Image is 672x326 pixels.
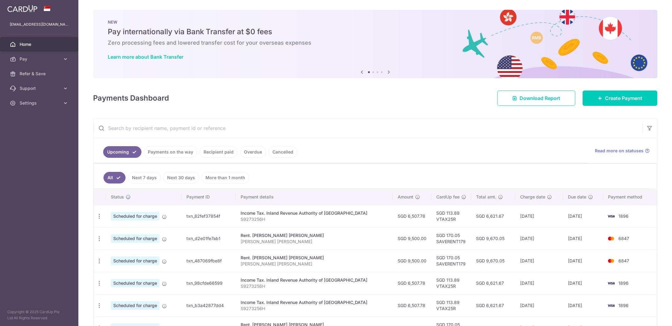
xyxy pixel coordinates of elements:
div: Rent. [PERSON_NAME] [PERSON_NAME] [241,255,388,261]
div: Income Tax. Inland Revenue Authority of [GEOGRAPHIC_DATA] [241,277,388,283]
td: [DATE] [563,250,603,272]
th: Payment details [236,189,393,205]
td: txn_b3a42877dd4 [182,294,236,317]
a: Download Report [497,91,575,106]
td: txn_487069fbe8f [182,250,236,272]
td: [DATE] [563,205,603,227]
span: Scheduled for charge [111,257,160,265]
span: Charge date [520,194,545,200]
img: CardUp [7,5,37,12]
span: Download Report [520,94,560,102]
a: Learn more about Bank Transfer [108,54,183,60]
span: 1896 [618,280,629,286]
span: Settings [20,100,60,106]
span: Status [111,194,124,200]
img: Bank transfer banner [93,10,657,78]
span: Scheduled for charge [111,301,160,310]
td: [DATE] [515,227,563,250]
img: Bank Card [605,257,617,265]
p: S9273256H [241,216,388,222]
td: SGD 6,621.67 [471,294,515,317]
td: SGD 9,500.00 [393,227,431,250]
td: SGD 9,500.00 [393,250,431,272]
a: Upcoming [103,146,141,158]
span: Create Payment [605,94,642,102]
a: Overdue [240,146,266,158]
span: Due date [568,194,586,200]
td: SGD 6,507.78 [393,272,431,294]
p: [PERSON_NAME] [PERSON_NAME] [241,239,388,245]
div: Income Tax. Inland Revenue Authority of [GEOGRAPHIC_DATA] [241,210,388,216]
h4: Payments Dashboard [93,93,169,104]
p: NEW [108,20,643,24]
td: SGD 113.89 VTAX25R [431,272,471,294]
a: All [103,172,126,183]
td: SGD 113.89 VTAX25R [431,205,471,227]
span: Read more on statuses [595,148,644,154]
td: SGD 170.05 SAVERENT179 [431,227,471,250]
span: CardUp fee [436,194,460,200]
td: SGD 6,621.67 [471,205,515,227]
td: SGD 6,621.67 [471,272,515,294]
td: SGD 170.05 SAVERENT179 [431,250,471,272]
td: [DATE] [515,205,563,227]
span: 6847 [618,236,629,241]
h6: Zero processing fees and lowered transfer cost for your overseas expenses [108,39,643,46]
td: [DATE] [515,294,563,317]
span: Scheduled for charge [111,212,160,220]
input: Search by recipient name, payment id or reference [93,118,642,138]
h5: Pay internationally via Bank Transfer at $0 fees [108,27,643,37]
p: [PERSON_NAME] [PERSON_NAME] [241,261,388,267]
td: SGD 9,670.05 [471,250,515,272]
span: Pay [20,56,60,62]
span: Scheduled for charge [111,234,160,243]
div: Income Tax. Inland Revenue Authority of [GEOGRAPHIC_DATA] [241,299,388,306]
a: Payments on the way [144,146,197,158]
p: [EMAIL_ADDRESS][DOMAIN_NAME] [10,21,69,28]
span: 1896 [618,213,629,219]
td: txn_98cfde66599 [182,272,236,294]
img: Bank Card [605,302,617,309]
span: Support [20,85,60,91]
td: SGD 6,507.78 [393,294,431,317]
td: SGD 9,670.05 [471,227,515,250]
span: Total amt. [476,194,496,200]
img: Bank Card [605,213,617,220]
td: txn_82fef37854f [182,205,236,227]
img: Bank Card [605,280,617,287]
div: Rent. [PERSON_NAME] [PERSON_NAME] [241,232,388,239]
td: [DATE] [563,272,603,294]
a: Recipient paid [200,146,238,158]
td: [DATE] [563,294,603,317]
span: Amount [398,194,413,200]
td: SGD 6,507.78 [393,205,431,227]
a: Create Payment [583,91,657,106]
td: [DATE] [563,227,603,250]
span: Scheduled for charge [111,279,160,287]
a: Read more on statuses [595,148,650,154]
th: Payment ID [182,189,236,205]
th: Payment method [603,189,657,205]
td: [DATE] [515,272,563,294]
td: SGD 113.89 VTAX25R [431,294,471,317]
td: [DATE] [515,250,563,272]
p: S9273256H [241,306,388,312]
a: Next 30 days [163,172,199,183]
a: More than 1 month [201,172,249,183]
span: 1896 [618,303,629,308]
p: S9273256H [241,283,388,289]
img: Bank Card [605,235,617,242]
a: Cancelled [268,146,297,158]
span: Home [20,41,60,47]
span: 6847 [618,258,629,263]
span: Refer & Save [20,71,60,77]
td: txn_d2e01fe7ab1 [182,227,236,250]
a: Next 7 days [128,172,161,183]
